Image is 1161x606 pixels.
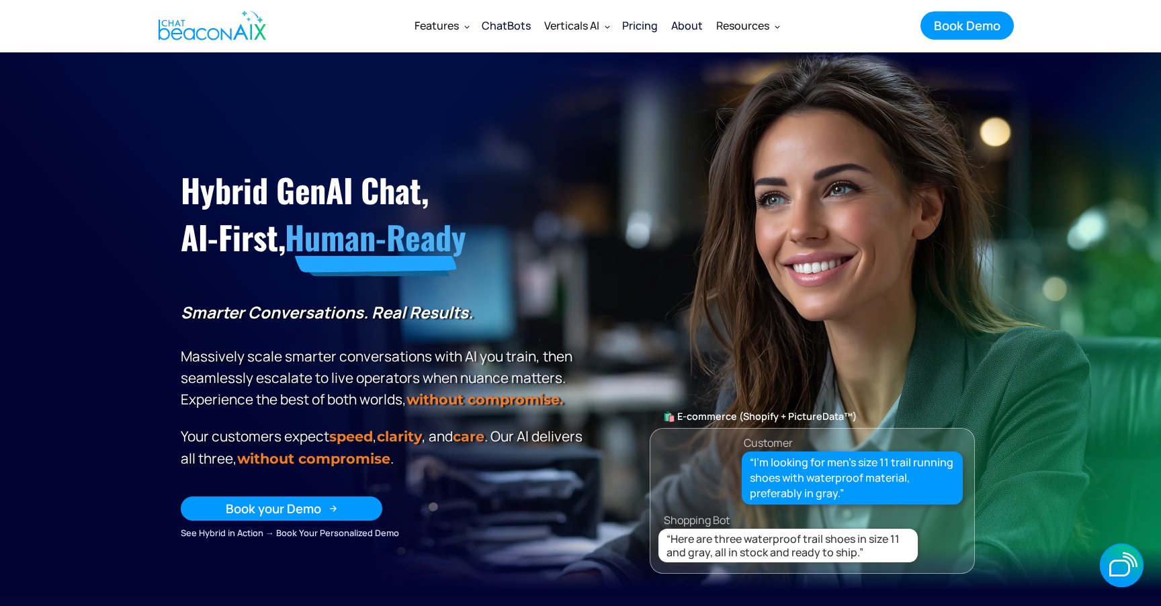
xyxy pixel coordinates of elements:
[750,455,955,502] div: “I’m looking for men’s size 11 trail running shoes with waterproof material, preferably in gray.”
[181,496,382,521] a: Book your Demo
[453,428,484,445] span: care
[482,16,531,35] div: ChatBots
[237,450,390,467] span: without compromise
[415,16,459,35] div: Features
[406,391,563,408] strong: without compromise.
[664,8,709,43] a: About
[934,17,1000,34] div: Book Demo
[181,425,587,470] p: Your customers expect , , and . Our Al delivers all three, .
[615,8,664,43] a: Pricing
[181,302,587,410] p: Massively scale smarter conversations with AI you train, then seamlessly escalate to live operato...
[920,11,1014,40] a: Book Demo
[377,428,422,445] span: clarity
[329,428,373,445] strong: speed
[147,2,273,49] a: home
[605,24,610,29] img: Dropdown
[226,500,321,517] div: Book your Demo
[716,16,769,35] div: Resources
[181,525,587,540] div: See Hybrid in Action → Book Your Personalized Demo
[329,505,337,513] img: Arrow
[285,213,466,261] span: Human-Ready
[181,301,473,323] strong: Smarter Conversations. Real Results.
[671,16,703,35] div: About
[464,24,470,29] img: Dropdown
[537,9,615,42] div: Verticals AI
[181,167,587,261] h1: Hybrid GenAI Chat, AI-First,
[744,433,793,452] div: Customer
[775,24,780,29] img: Dropdown
[408,9,475,42] div: Features
[475,8,537,43] a: ChatBots
[709,9,785,42] div: Resources
[622,16,658,35] div: Pricing
[544,16,599,35] div: Verticals AI
[650,407,974,426] div: 🛍️ E-commerce (Shopify + PictureData™)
